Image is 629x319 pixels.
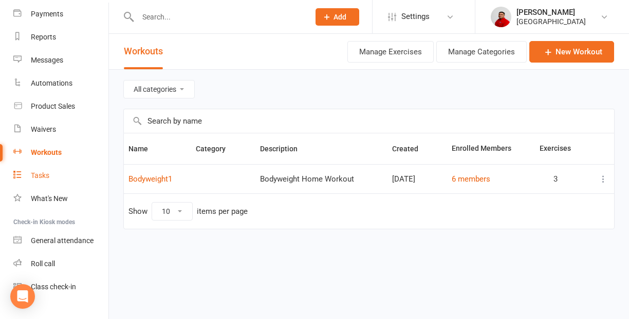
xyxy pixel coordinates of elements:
button: Add [316,8,359,26]
div: Show [128,202,248,221]
div: Roll call [31,260,55,268]
div: Tasks [31,171,49,180]
input: Search... [135,10,302,24]
button: Manage Exercises [347,41,434,63]
a: Product Sales [13,95,108,118]
button: Manage Categories [436,41,527,63]
th: Enrolled Members [447,133,535,164]
button: Created [392,143,430,155]
div: [PERSON_NAME] [516,8,586,17]
span: Description [260,145,309,153]
span: Category [196,145,237,153]
a: General attendance kiosk mode [13,229,108,252]
div: Messages [31,56,63,64]
span: Add [334,13,346,21]
a: Class kiosk mode [13,275,108,298]
button: Workouts [124,34,163,69]
div: Payments [31,10,63,18]
div: Automations [31,79,72,87]
input: Search by name [124,109,614,133]
span: 3 [540,175,558,184]
a: Payments [13,3,108,26]
div: Product Sales [31,102,75,110]
div: [GEOGRAPHIC_DATA] [516,17,586,26]
a: 6 members [452,174,490,184]
td: [DATE] [387,164,447,193]
div: items per page [197,207,248,216]
button: Category [196,143,237,155]
a: What's New [13,187,108,210]
a: Waivers [13,118,108,141]
a: Bodyweight1 [128,174,172,184]
a: Messages [13,49,108,72]
th: Exercises [535,133,587,164]
span: Settings [401,5,430,28]
a: Roll call [13,252,108,275]
button: Name [128,143,159,155]
div: Waivers [31,125,56,133]
a: Workouts [13,141,108,164]
button: Description [260,143,309,155]
div: Workouts [31,148,62,156]
div: General attendance [31,236,94,245]
a: New Workout [529,41,614,63]
a: Tasks [13,164,108,187]
div: What's New [31,194,68,203]
div: Reports [31,33,56,41]
a: Reports [13,26,108,49]
img: thumb_image1586839935.png [491,7,511,27]
div: Bodyweight Home Workout [260,175,382,184]
a: Automations [13,72,108,95]
div: Class check-in [31,283,76,291]
div: Open Intercom Messenger [10,284,35,309]
span: Name [128,145,159,153]
span: Created [392,145,430,153]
